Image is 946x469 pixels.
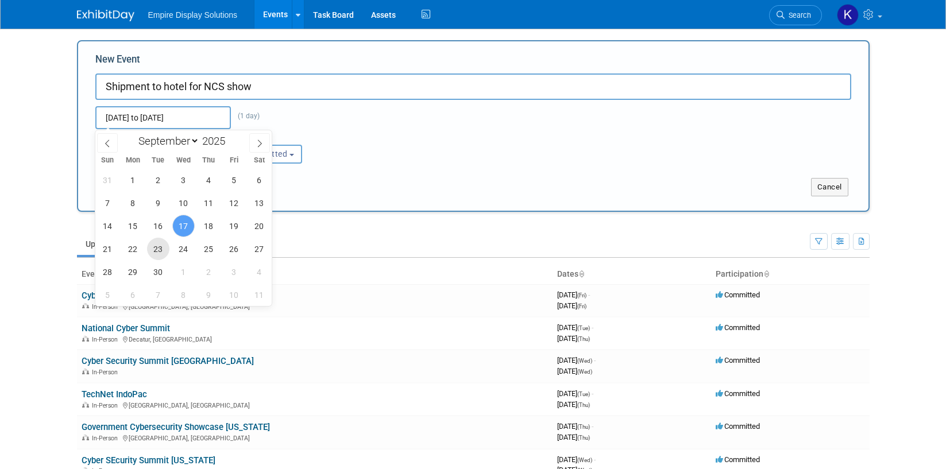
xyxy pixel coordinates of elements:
span: October 8, 2025 [172,284,195,306]
span: - [592,389,593,398]
label: New Event [95,53,140,71]
img: Katelyn Hurlock [837,4,859,26]
span: September 1, 2025 [122,169,144,191]
span: In-Person [92,435,121,442]
span: September 5, 2025 [223,169,245,191]
input: Start Date - End Date [95,106,231,129]
select: Month [133,134,199,148]
a: Cyber Security Summit [GEOGRAPHIC_DATA] [82,356,254,366]
span: September 23, 2025 [147,238,169,260]
span: September 30, 2025 [147,261,169,283]
span: September 14, 2025 [96,215,119,237]
span: September 3, 2025 [172,169,195,191]
span: September 26, 2025 [223,238,245,260]
span: September 13, 2025 [248,192,271,214]
img: ExhibitDay [77,10,134,21]
span: (1 day) [231,112,260,120]
span: September 4, 2025 [198,169,220,191]
div: Decatur, [GEOGRAPHIC_DATA] [82,334,548,343]
span: September 29, 2025 [122,261,144,283]
span: September 7, 2025 [96,192,119,214]
img: In-Person Event [82,303,89,309]
span: - [592,422,593,431]
span: October 1, 2025 [172,261,195,283]
th: Participation [711,265,870,284]
span: In-Person [92,303,121,311]
span: - [594,455,596,464]
span: October 2, 2025 [198,261,220,283]
span: [DATE] [557,455,596,464]
span: - [588,290,590,299]
img: In-Person Event [82,369,89,374]
span: [DATE] [557,323,593,332]
span: October 9, 2025 [198,284,220,306]
span: September 6, 2025 [248,169,271,191]
span: In-Person [92,336,121,343]
span: (Wed) [577,457,592,463]
span: (Tue) [577,325,590,331]
span: September 19, 2025 [223,215,245,237]
span: Committed [716,389,760,398]
span: (Wed) [577,358,592,364]
span: (Fri) [577,303,586,309]
span: Committed [716,422,760,431]
div: Participation: [224,129,335,144]
span: September 28, 2025 [96,261,119,283]
span: - [594,356,596,365]
span: Fri [221,157,246,164]
button: Cancel [811,178,848,196]
a: TechNet IndoPac [82,389,147,400]
span: September 16, 2025 [147,215,169,237]
span: [DATE] [557,422,593,431]
span: (Thu) [577,402,590,408]
span: September 15, 2025 [122,215,144,237]
span: Committed [716,455,760,464]
span: September 8, 2025 [122,192,144,214]
span: October 6, 2025 [122,284,144,306]
span: Empire Display Solutions [148,10,238,20]
span: In-Person [92,369,121,376]
span: Wed [171,157,196,164]
span: September 11, 2025 [198,192,220,214]
img: In-Person Event [82,402,89,408]
a: Upcoming6 [77,233,141,255]
a: National Cyber Summit [82,323,170,334]
a: Search [769,5,822,25]
span: September 17, 2025 [172,215,195,237]
span: Sat [246,157,272,164]
span: [DATE] [557,389,593,398]
a: Cyber SEcurity Summit [US_STATE] [82,455,215,466]
span: October 11, 2025 [248,284,271,306]
span: Mon [120,157,145,164]
div: [GEOGRAPHIC_DATA], [GEOGRAPHIC_DATA] [82,301,548,311]
span: September 10, 2025 [172,192,195,214]
span: [DATE] [557,334,590,343]
input: Name of Trade Show / Conference [95,73,851,100]
span: September 20, 2025 [248,215,271,237]
span: October 3, 2025 [223,261,245,283]
span: September 27, 2025 [248,238,271,260]
span: [DATE] [557,301,586,310]
span: [DATE] [557,356,596,365]
input: Year [199,134,234,148]
img: In-Person Event [82,435,89,440]
span: (Thu) [577,336,590,342]
span: Tue [145,157,171,164]
span: Sun [95,157,121,164]
span: October 4, 2025 [248,261,271,283]
span: (Fri) [577,292,586,299]
span: - [592,323,593,332]
span: Committed [716,290,760,299]
span: August 31, 2025 [96,169,119,191]
span: [DATE] [557,290,590,299]
span: October 5, 2025 [96,284,119,306]
span: (Tue) [577,391,590,397]
span: In-Person [92,402,121,409]
span: September 22, 2025 [122,238,144,260]
span: October 10, 2025 [223,284,245,306]
span: Committed [716,323,760,332]
span: Committed [716,356,760,365]
span: (Thu) [577,424,590,430]
a: Sort by Start Date [578,269,584,278]
span: [DATE] [557,367,592,375]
